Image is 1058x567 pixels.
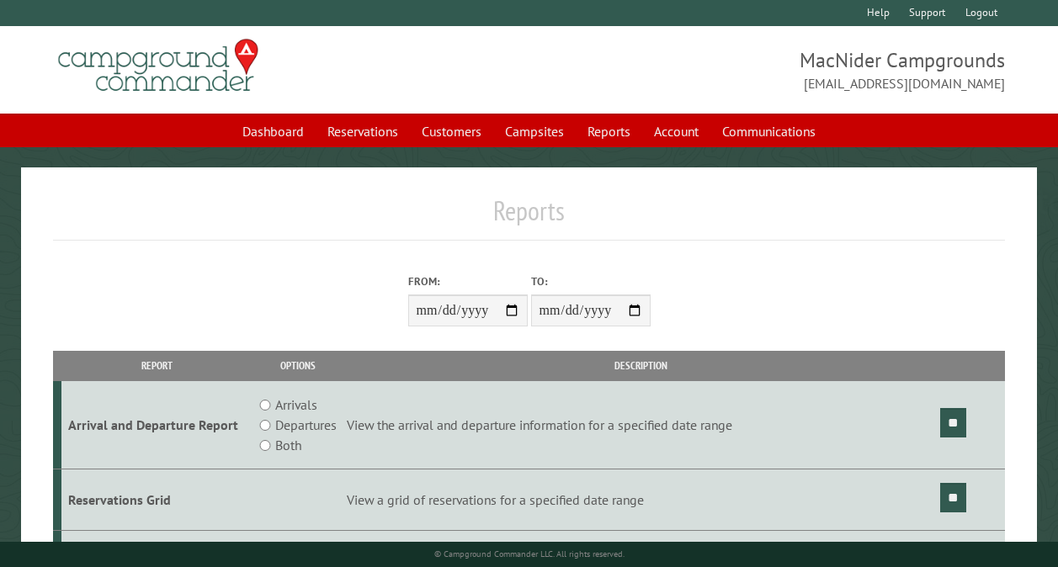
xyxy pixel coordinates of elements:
td: View a grid of reservations for a specified date range [344,469,938,531]
a: Communications [712,115,826,147]
span: MacNider Campgrounds [EMAIL_ADDRESS][DOMAIN_NAME] [529,46,1006,93]
a: Campsites [495,115,574,147]
label: To: [531,273,651,289]
a: Reservations [317,115,408,147]
label: Both [275,435,301,455]
img: Campground Commander [53,33,263,98]
td: View the arrival and departure information for a specified date range [344,381,938,469]
label: Arrivals [275,395,317,415]
small: © Campground Commander LLC. All rights reserved. [434,548,625,559]
a: Account [644,115,709,147]
th: Description [344,351,938,380]
label: Departures [275,415,337,435]
td: Reservations Grid [61,469,253,531]
a: Customers [412,115,492,147]
th: Options [252,351,344,380]
label: From: [408,273,528,289]
a: Reports [577,115,641,147]
th: Report [61,351,253,380]
td: Arrival and Departure Report [61,381,253,469]
a: Dashboard [232,115,314,147]
h1: Reports [53,194,1005,241]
